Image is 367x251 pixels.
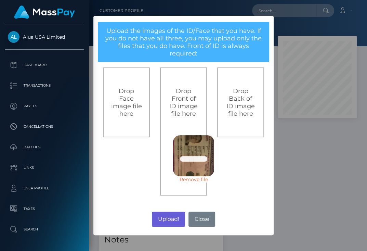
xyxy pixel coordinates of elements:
[169,87,198,117] span: Drop Front of ID image file here
[8,31,19,43] img: Alua USA Limited
[226,87,255,117] span: Drop Back of ID image file here
[105,27,262,57] span: Upload the images of the ID/Face that you have. If you do not have all three, you may upload only...
[111,87,142,117] span: Drop Face image file here
[8,183,81,193] p: User Profile
[8,224,81,235] p: Search
[8,60,81,70] p: Dashboard
[173,176,214,183] a: Remove file
[5,34,84,40] span: Alua USA Limited
[8,122,81,132] p: Cancellations
[8,163,81,173] p: Links
[8,142,81,152] p: Batches
[152,212,185,227] button: Upload!
[8,204,81,214] p: Taxes
[8,101,81,111] p: Payees
[188,212,215,227] button: Close
[14,5,75,19] img: MassPay Logo
[8,80,81,91] p: Transactions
